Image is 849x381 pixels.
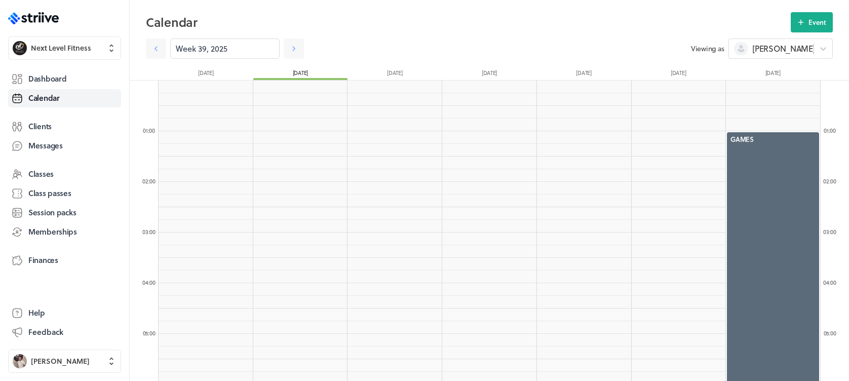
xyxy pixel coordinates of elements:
[148,278,156,287] span: :00
[28,207,76,218] span: Session packs
[28,226,77,237] span: Memberships
[829,278,836,287] span: :00
[28,73,66,84] span: Dashboard
[8,89,121,107] a: Calendar
[829,227,836,236] span: :00
[139,228,159,236] div: 03
[820,329,840,337] div: 05
[139,127,159,134] div: 01
[31,356,90,366] span: [PERSON_NAME]
[13,41,27,55] img: Next Level Fitness
[791,12,833,32] button: Event
[829,177,836,185] span: :00
[28,169,54,179] span: Classes
[442,69,537,80] div: [DATE]
[139,177,159,185] div: 02
[148,126,155,135] span: :00
[148,177,156,185] span: :00
[148,329,155,337] span: :00
[28,188,71,199] span: Class passes
[808,18,826,27] span: Event
[820,228,840,236] div: 03
[28,140,63,151] span: Messages
[8,165,121,183] a: Classes
[139,279,159,286] div: 04
[28,121,52,132] span: Clients
[8,36,121,60] button: Next Level FitnessNext Level Fitness
[536,69,631,80] div: [DATE]
[631,69,726,80] div: [DATE]
[829,329,836,337] span: :00
[28,255,58,265] span: Finances
[28,308,45,318] span: Help
[8,251,121,270] a: Finances
[829,126,836,135] span: :00
[820,352,844,376] iframe: gist-messenger-bubble-iframe
[159,69,253,80] div: [DATE]
[28,327,63,337] span: Feedback
[146,12,791,32] h2: Calendar
[8,204,121,222] a: Session packs
[170,39,280,59] input: YYYY-M-D
[820,279,840,286] div: 04
[13,354,27,368] img: Ben Robinson
[8,118,121,136] a: Clients
[8,223,121,241] a: Memberships
[8,323,121,341] button: Feedback
[31,43,91,53] span: Next Level Fitness
[253,69,348,80] div: [DATE]
[348,69,442,80] div: [DATE]
[139,329,159,337] div: 05
[148,227,156,236] span: :00
[691,44,724,54] span: Viewing as
[8,70,121,88] a: Dashboard
[8,304,121,322] a: Help
[752,43,815,54] span: [PERSON_NAME]
[28,93,60,103] span: Calendar
[8,184,121,203] a: Class passes
[725,69,820,80] div: [DATE]
[820,127,840,134] div: 01
[820,177,840,185] div: 02
[8,350,121,373] button: Ben Robinson[PERSON_NAME]
[8,137,121,155] a: Messages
